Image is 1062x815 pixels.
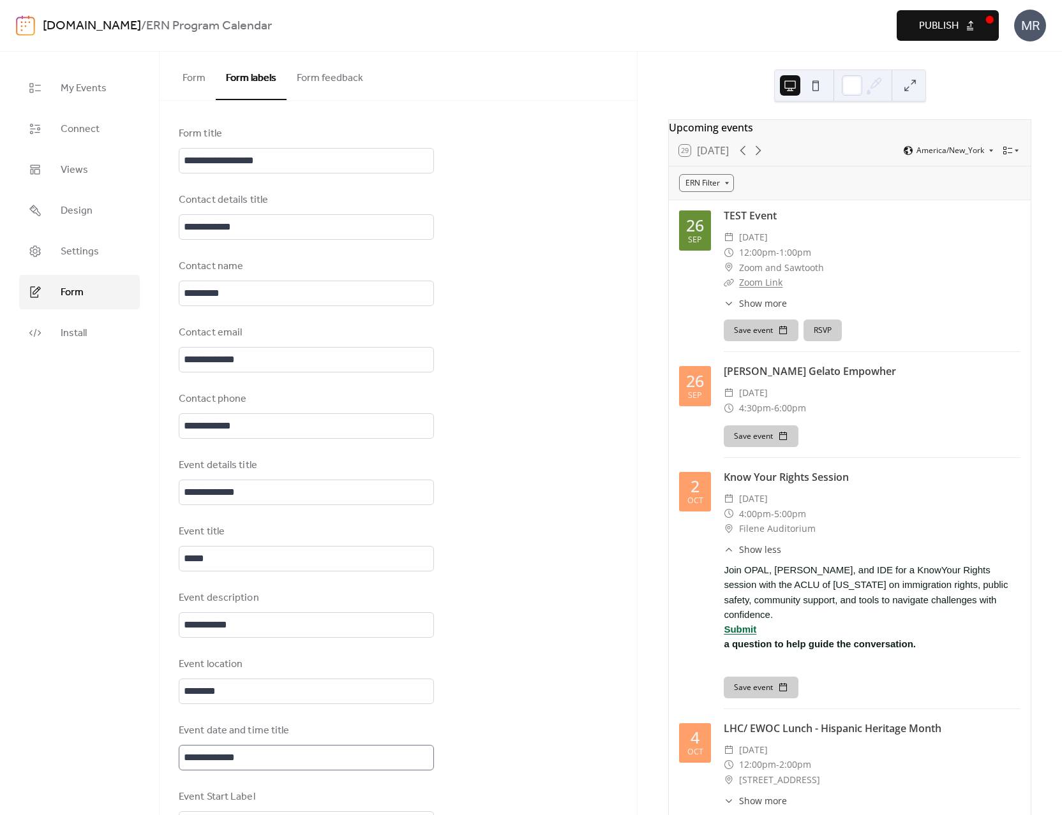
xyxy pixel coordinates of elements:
a: Settings [19,234,140,268]
div: ​ [724,543,734,556]
div: ​ [724,772,734,788]
button: Form [172,52,216,99]
div: 4 [691,730,699,745]
a: Views [19,152,140,187]
span: [DATE] [739,230,768,245]
div: Event title [179,524,431,540]
div: 26 [686,217,704,233]
div: ​ [724,757,734,772]
a: Install [19,316,140,350]
div: ​ [724,794,734,807]
div: ​ [724,260,734,275]
span: - [776,245,779,260]
div: Event details title [179,458,431,473]
span: 5:00pm [774,506,806,522]
span: 12:00pm [739,757,776,772]
div: Contact details title [179,193,431,208]
span: - [771,400,774,416]
span: My Events [61,81,107,96]
span: 6:00pm [774,400,806,416]
span: 2:00pm [779,757,811,772]
img: logo [16,15,35,36]
a: [DOMAIN_NAME] [43,14,141,38]
div: ​ [724,245,734,260]
div: ​ [724,491,734,506]
a: Form [19,275,140,309]
span: Zoom and Sawtooth [739,260,824,275]
div: Sep [688,392,702,400]
span: Settings [61,244,99,260]
div: Sep [688,236,702,244]
span: [DATE] [739,385,768,400]
button: Publish [897,10,999,41]
b: / [141,14,146,38]
span: Publish [919,18,959,34]
a: Submit [724,624,756,635]
span: Join OPAL, [PERSON_NAME], and IDE for a KnowYour Rights session with the ACLU of [US_STATE] on im... [724,562,1021,622]
span: Show more [739,794,787,807]
span: - [776,757,779,772]
div: ​ [724,400,734,416]
div: LHC/ EWOC Lunch - Hispanic Heritage Month [724,721,1021,736]
span: Show less [739,543,781,556]
button: ​Show more [724,297,787,310]
div: Contact name [179,259,431,274]
span: 4:30pm [739,400,771,416]
span: Views [61,163,88,178]
span: [STREET_ADDRESS] [739,772,820,788]
span: Show more [739,297,787,310]
a: Zoom Link [739,276,782,288]
div: Form title [179,126,431,142]
div: ​ [724,742,734,758]
div: ​ [724,230,734,245]
button: Save event [724,677,798,698]
div: ​ [724,521,734,536]
div: 2 [691,478,699,494]
div: Upcoming events [669,120,1031,135]
span: Filene Auditorium [739,521,816,536]
div: Event description [179,591,431,606]
div: Event location [179,657,431,672]
div: Oct [687,497,703,505]
button: Save event [724,319,798,341]
span: Design [61,203,93,219]
a: TEST Event [724,209,777,223]
button: ​Show less [724,543,781,556]
a: Design [19,193,140,228]
div: ​ [724,385,734,400]
div: ​ [724,297,734,310]
button: RSVP [804,319,842,341]
span: 1:00pm [779,245,811,260]
span: [DATE] [739,742,768,758]
span: - [771,506,774,522]
div: [PERSON_NAME] Gelato Empowher [724,363,1021,379]
div: Oct [687,748,703,756]
div: MR [1014,10,1046,41]
b: a question to help guide the conversation. [724,638,916,649]
div: Know Your Rights Session [724,469,1021,485]
a: Connect [19,112,140,146]
span: [DATE] [739,491,768,506]
div: Event Start Label [179,789,431,805]
b: ERN Program Calendar [146,14,272,38]
span: America/New_York [916,147,984,154]
button: Form feedback [287,52,373,99]
div: Contact phone [179,392,431,407]
a: My Events [19,71,140,105]
div: 26 [686,373,704,389]
button: Form labels [216,52,287,100]
span: Install [61,326,87,341]
div: Event date and time title [179,723,431,738]
button: Save event [724,425,798,447]
div: ​ [724,506,734,522]
div: ​ [724,275,734,290]
div: Contact email [179,325,431,341]
span: 12:00pm [739,245,776,260]
span: 4:00pm [739,506,771,522]
button: ​Show more [724,794,787,807]
span: Connect [61,122,100,137]
span: Form [61,285,84,300]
